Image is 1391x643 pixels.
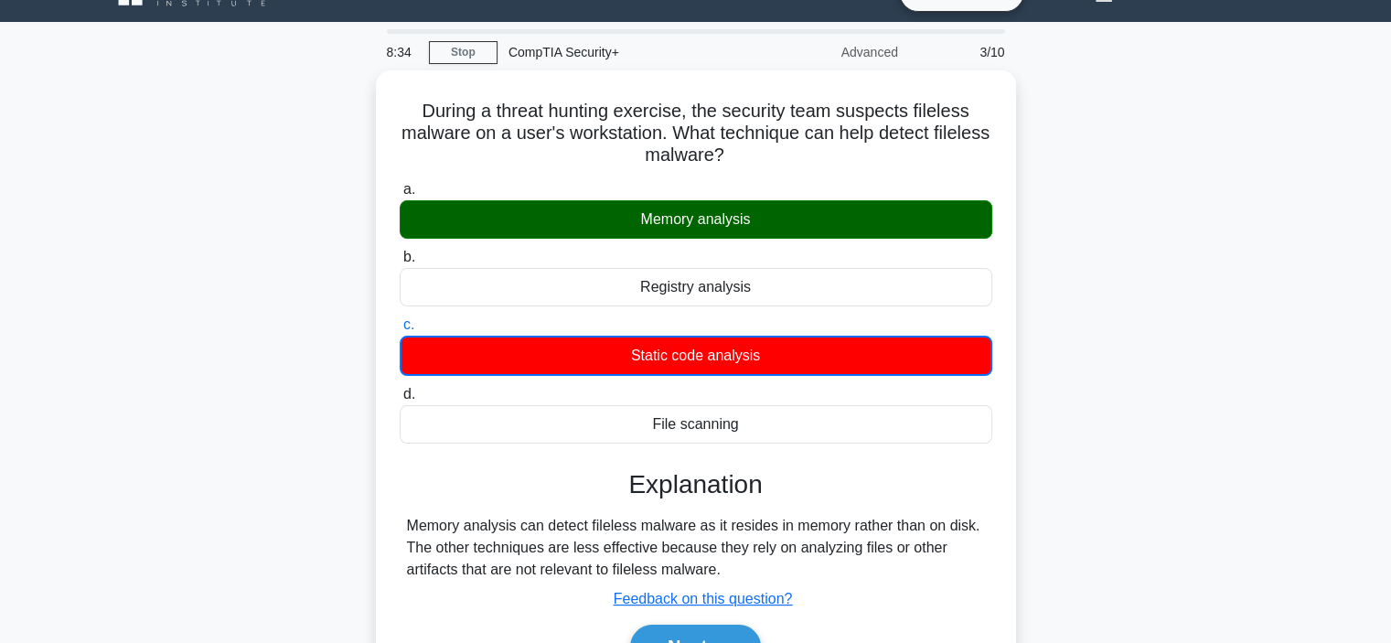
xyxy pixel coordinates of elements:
[403,249,415,264] span: b.
[400,268,992,306] div: Registry analysis
[429,41,498,64] a: Stop
[498,34,749,70] div: CompTIA Security+
[403,181,415,197] span: a.
[400,405,992,444] div: File scanning
[909,34,1016,70] div: 3/10
[400,200,992,239] div: Memory analysis
[403,316,414,332] span: c.
[749,34,909,70] div: Advanced
[614,591,793,606] a: Feedback on this question?
[403,386,415,402] span: d.
[400,336,992,376] div: Static code analysis
[376,34,429,70] div: 8:34
[407,515,985,581] div: Memory analysis can detect fileless malware as it resides in memory rather than on disk. The othe...
[411,469,981,500] h3: Explanation
[398,100,994,167] h5: During a threat hunting exercise, the security team suspects fileless malware on a user's worksta...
